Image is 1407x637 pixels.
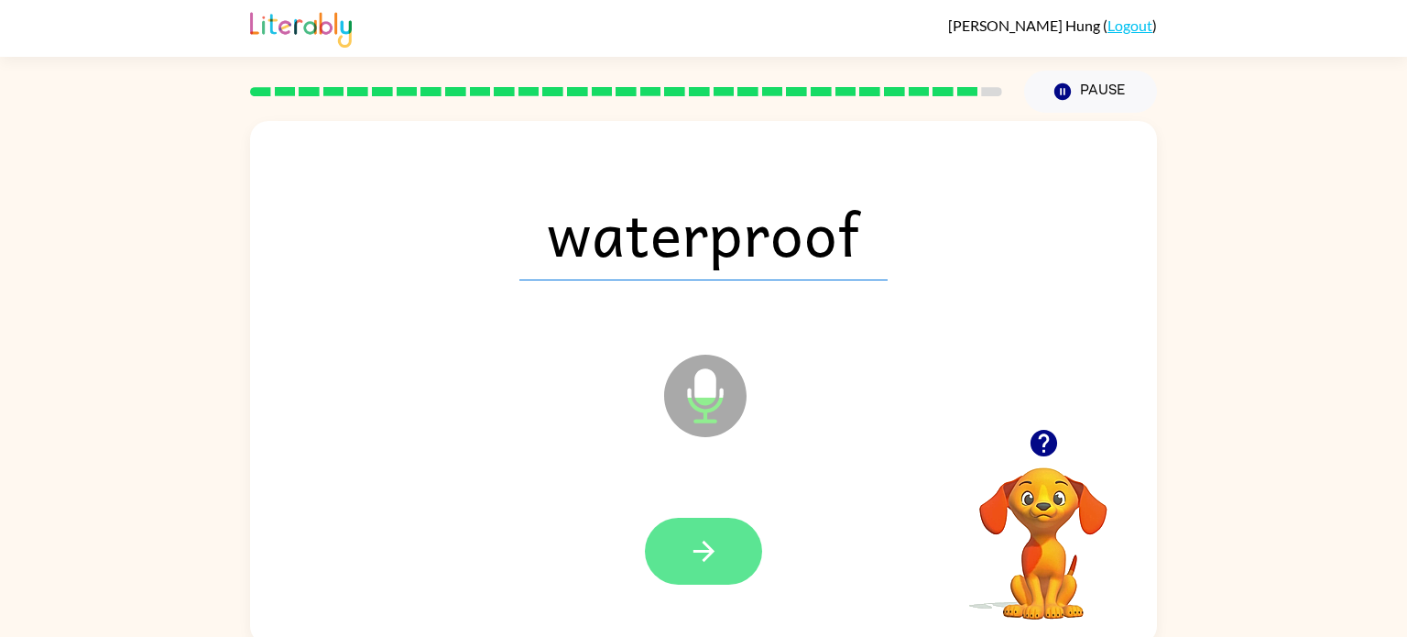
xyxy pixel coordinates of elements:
[519,185,888,280] span: waterproof
[952,439,1135,622] video: Your browser must support playing .mp4 files to use Literably. Please try using another browser.
[1024,71,1157,113] button: Pause
[948,16,1103,34] span: [PERSON_NAME] Hung
[250,7,352,48] img: Literably
[1107,16,1152,34] a: Logout
[948,16,1157,34] div: ( )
